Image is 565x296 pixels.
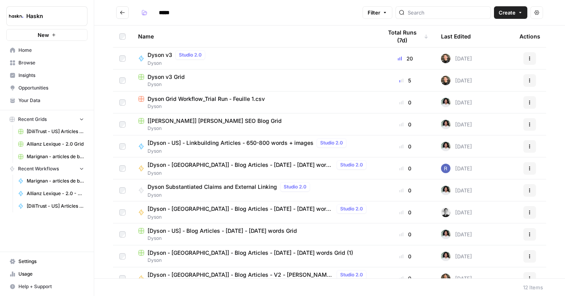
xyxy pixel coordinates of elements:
span: Recent Grids [18,116,47,123]
span: Usage [18,270,84,278]
div: [DATE] [441,186,472,195]
span: [Dyson - US] - Linkbuilding Articles - 650-800 words + images [148,139,313,147]
span: Dyson [138,257,370,264]
button: Recent Workflows [6,163,87,175]
a: Dyson Grid Workflow_Trial Run - Feuille 1.csvDyson [138,95,370,110]
span: Studio 2.0 [179,51,202,58]
img: uhgcgt6zpiex4psiaqgkk0ok3li6 [441,76,450,85]
img: k6b9bei115zh44f0zvvpndh04mle [441,120,450,129]
span: [Dyson - US] - Blog Articles - [DATE] - [DATE] words Grid [148,227,297,235]
span: Dyson [138,103,370,110]
span: Haskn [26,12,74,20]
div: 0 [382,99,428,106]
button: Help + Support [6,280,87,293]
span: Dyson v3 [148,51,172,59]
div: 0 [382,164,428,172]
img: k6b9bei115zh44f0zvvpndh04mle [441,142,450,151]
a: Dyson Substantiated Claims and External LinkingStudio 2.0Dyson [138,182,370,199]
img: uhgcgt6zpiex4psiaqgkk0ok3li6 [441,54,450,63]
div: 0 [382,121,428,128]
a: [Dyson - [GEOGRAPHIC_DATA]] - Blog Articles - [DATE] - [DATE] words Grid (1)Dyson [138,249,370,264]
span: [Dyson - [GEOGRAPHIC_DATA]] - Blog Articles - V2 - [PERSON_NAME] - test [148,271,334,279]
a: [Dyson - US] - Blog Articles - [DATE] - [DATE] words GridDyson [138,227,370,242]
div: 0 [382,143,428,150]
div: [DATE] [441,98,472,107]
div: [DATE] [441,120,472,129]
input: Search [408,9,487,16]
span: [Dyson - [GEOGRAPHIC_DATA]] - Blog Articles - [DATE] - [DATE] words rodrigue_test_test [148,205,334,213]
span: [DiliTrust - US] Articles de blog 700-1000 mots [27,203,84,210]
button: Workspace: Haskn [6,6,87,26]
span: Allianz Lexique - 2.0 Grid [27,141,84,148]
div: Actions [519,26,540,47]
div: Name [138,26,370,47]
span: [[PERSON_NAME]] [PERSON_NAME] SEO Blog Grid [148,117,282,125]
div: Last Edited [441,26,471,47]
img: k6b9bei115zh44f0zvvpndh04mle [441,230,450,239]
a: [Dyson - [GEOGRAPHIC_DATA]] - Blog Articles - [DATE] - [DATE] words V2Studio 2.0Dyson [138,160,370,177]
div: 0 [382,208,428,216]
div: [DATE] [441,230,472,239]
span: New [38,31,49,39]
img: dizo4u6k27cofk4obq9v5qvvdkyt [441,274,450,283]
span: [Dyson - [GEOGRAPHIC_DATA]] - Blog Articles - [DATE] - [DATE] words Grid (1) [148,249,353,257]
a: Opportunities [6,82,87,94]
a: [Dyson - [GEOGRAPHIC_DATA]] - Blog Articles - [DATE] - [DATE] words rodrigue_test_testStudio 2.0D... [138,204,370,221]
img: Haskn Logo [9,9,23,23]
span: Dyson [138,81,370,88]
span: Studio 2.0 [340,161,363,168]
a: [Dyson - US] - Linkbuilding Articles - 650-800 words + imagesStudio 2.0Dyson [138,138,370,155]
div: [DATE] [441,252,472,261]
div: [DATE] [441,54,472,63]
span: Help + Support [18,283,84,290]
div: 0 [382,230,428,238]
div: [DATE] [441,164,472,173]
button: Filter [363,6,392,19]
div: [DATE] [441,274,472,283]
a: [DiliTrust - US] Articles de blog 700-1000 mots Grid [15,125,87,138]
a: Browse [6,57,87,69]
span: [Dyson - [GEOGRAPHIC_DATA]] - Blog Articles - [DATE] - [DATE] words V2 [148,161,334,169]
img: k6b9bei115zh44f0zvvpndh04mle [441,252,450,261]
div: [DATE] [441,208,472,217]
div: 12 Items [523,283,543,291]
span: Dyson v3 Grid [148,73,185,81]
span: Insights [18,72,84,79]
a: [Dyson - [GEOGRAPHIC_DATA]] - Blog Articles - V2 - [PERSON_NAME] - testStudio 2.0Dyson [138,270,370,287]
div: 0 [382,252,428,260]
div: [DATE] [441,142,472,151]
a: Insights [6,69,87,82]
div: 5 [382,77,428,84]
a: Settings [6,255,87,268]
img: k6b9bei115zh44f0zvvpndh04mle [441,98,450,107]
div: 0 [382,186,428,194]
img: 5iwot33yo0fowbxplqtedoh7j1jy [441,208,450,217]
button: Create [494,6,527,19]
a: Home [6,44,87,57]
span: Your Data [18,97,84,104]
button: Go back [116,6,129,19]
span: Allianz Lexique - 2.0 - Emprunteur - août 2025 [27,190,84,197]
span: Studio 2.0 [320,139,343,146]
span: Settings [18,258,84,265]
a: Your Data [6,94,87,107]
span: Dyson [148,170,370,177]
a: [[PERSON_NAME]] [PERSON_NAME] SEO Blog GridDyson [138,117,370,132]
span: Dyson Substantiated Claims and External Linking [148,183,277,191]
a: Marignan - articles de blog Grid [15,150,87,163]
span: Dyson [138,235,370,242]
span: Recent Workflows [18,165,59,172]
span: Dyson [148,60,208,67]
div: 0 [382,274,428,282]
button: New [6,29,87,41]
span: Dyson [148,192,313,199]
a: Allianz Lexique - 2.0 - Emprunteur - août 2025 [15,187,87,200]
img: u6bh93quptsxrgw026dpd851kwjs [441,164,450,173]
span: Filter [368,9,380,16]
div: [DATE] [441,76,472,85]
span: Studio 2.0 [340,205,363,212]
span: Dyson [148,148,350,155]
div: Total Runs (7d) [382,26,428,47]
a: Allianz Lexique - 2.0 Grid [15,138,87,150]
span: Home [18,47,84,54]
